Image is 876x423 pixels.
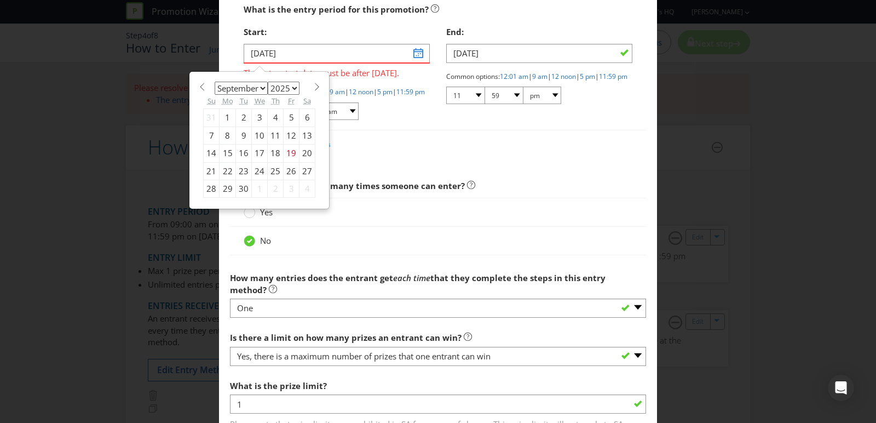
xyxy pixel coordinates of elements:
div: 2 [236,109,252,127]
span: Common options: [446,72,500,81]
div: 21 [204,162,220,180]
div: Open Intercom Messenger [828,375,854,401]
div: 1 [252,180,268,197]
span: | [528,72,532,81]
div: 15 [220,145,236,162]
span: | [595,72,599,81]
abbr: Monday [222,96,233,106]
div: End: [446,21,632,43]
div: 7 [204,127,220,144]
a: 11:59 pm [599,72,627,81]
abbr: Saturday [303,96,311,106]
a: 9 am [330,87,345,96]
div: 2 [268,180,284,197]
div: 4 [299,180,315,197]
span: No [260,235,271,246]
div: 27 [299,162,315,180]
div: 31 [204,109,220,127]
div: 24 [252,162,268,180]
div: 30 [236,180,252,197]
div: 29 [220,180,236,197]
a: 5 pm [580,72,595,81]
span: What is the entry period for this promotion? [244,4,429,15]
abbr: Tuesday [240,96,248,106]
div: 18 [268,145,284,162]
div: 1 [220,109,236,127]
a: 12 noon [349,87,373,96]
span: that they complete the steps in this entry method? [230,272,606,295]
div: 28 [204,180,220,197]
span: What is the prize limit? [230,380,327,391]
div: 23 [236,162,252,180]
span: | [345,87,349,96]
div: 9 [236,127,252,144]
div: 17 [252,145,268,162]
span: | [373,87,377,96]
abbr: Friday [288,96,295,106]
div: 13 [299,127,315,144]
span: Is there a limit on how many prizes an entrant can win? [230,332,462,343]
span: | [547,72,551,81]
a: 12 noon [551,72,576,81]
div: 12 [284,127,299,144]
a: 9 am [532,72,547,81]
div: 5 [284,109,299,127]
div: 3 [252,109,268,127]
div: 11 [268,127,284,144]
span: | [576,72,580,81]
div: 26 [284,162,299,180]
div: 8 [220,127,236,144]
div: 19 [284,145,299,162]
a: 12:01 am [500,72,528,81]
span: Are there limits on how many times someone can enter? [230,180,465,191]
div: 3 [284,180,299,197]
div: 20 [299,145,315,162]
a: 5 pm [377,87,393,96]
abbr: Sunday [208,96,216,106]
abbr: Wednesday [255,96,265,106]
a: 11:59 pm [396,87,425,96]
div: 4 [268,109,284,127]
div: Start: [244,21,430,43]
span: Yes [260,207,273,218]
em: each time [393,272,430,283]
div: 10 [252,127,268,144]
input: DD/MM/YY [244,44,430,63]
div: 16 [236,145,252,162]
span: How many entries does the entrant get [230,272,393,283]
abbr: Thursday [272,96,280,106]
span: | [393,87,396,96]
span: The entry start date must be after [DATE]. [244,64,430,79]
div: 25 [268,162,284,180]
div: 14 [204,145,220,162]
input: DD/MM/YY [446,44,632,63]
div: 6 [299,109,315,127]
div: 22 [220,162,236,180]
